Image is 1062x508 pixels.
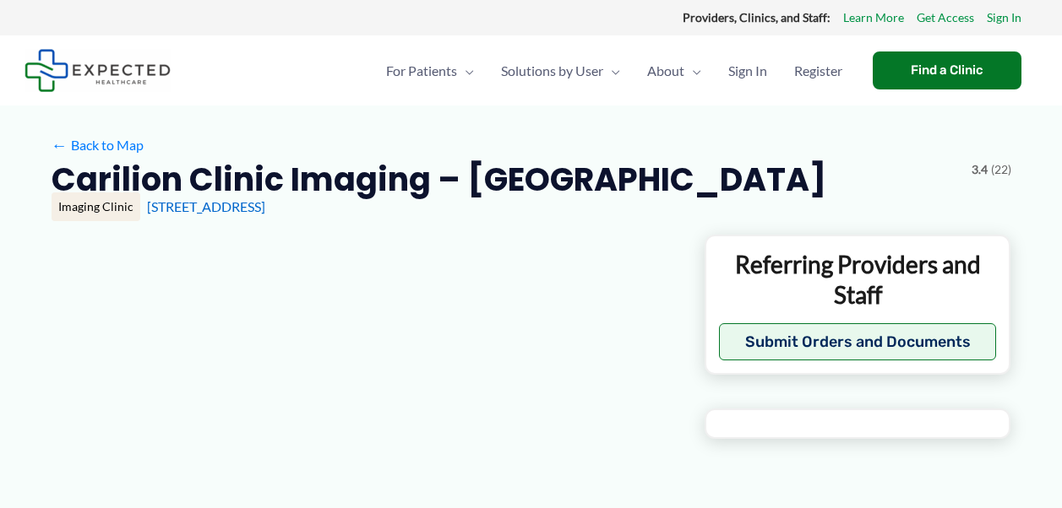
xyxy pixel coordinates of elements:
[917,7,974,29] a: Get Access
[719,249,997,311] p: Referring Providers and Staff
[647,41,684,100] span: About
[373,41,487,100] a: For PatientsMenu Toggle
[794,41,842,100] span: Register
[603,41,620,100] span: Menu Toggle
[25,49,171,92] img: Expected Healthcare Logo - side, dark font, small
[972,159,988,181] span: 3.4
[386,41,457,100] span: For Patients
[487,41,634,100] a: Solutions by UserMenu Toggle
[991,159,1011,181] span: (22)
[684,41,701,100] span: Menu Toggle
[719,323,997,360] button: Submit Orders and Documents
[873,51,1021,89] a: Find a Clinic
[683,10,831,24] strong: Providers, Clinics, and Staff:
[728,41,767,100] span: Sign In
[781,41,856,100] a: Register
[634,41,715,100] a: AboutMenu Toggle
[373,41,856,100] nav: Primary Site Navigation
[52,132,144,158] a: ←Back to Map
[715,41,781,100] a: Sign In
[52,137,68,153] span: ←
[987,7,1021,29] a: Sign In
[147,198,265,214] a: [STREET_ADDRESS]
[457,41,474,100] span: Menu Toggle
[843,7,904,29] a: Learn More
[52,192,140,221] div: Imaging Clinic
[501,41,603,100] span: Solutions by User
[52,159,826,200] h2: Carilion Clinic Imaging – [GEOGRAPHIC_DATA]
